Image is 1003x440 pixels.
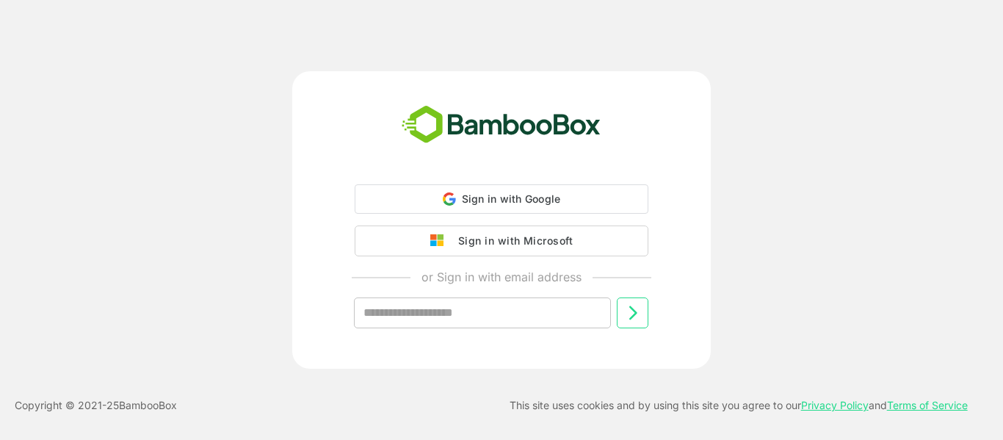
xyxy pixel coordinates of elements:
button: Sign in with Microsoft [355,226,648,256]
div: Sign in with Google [355,184,648,214]
span: Sign in with Google [462,192,561,205]
a: Terms of Service [887,399,968,411]
p: or Sign in with email address [421,268,582,286]
p: Copyright © 2021- 25 BambooBox [15,397,177,414]
img: google [430,234,451,248]
img: bamboobox [394,101,609,149]
p: This site uses cookies and by using this site you agree to our and [510,397,968,414]
a: Privacy Policy [801,399,869,411]
div: Sign in with Microsoft [451,231,573,250]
